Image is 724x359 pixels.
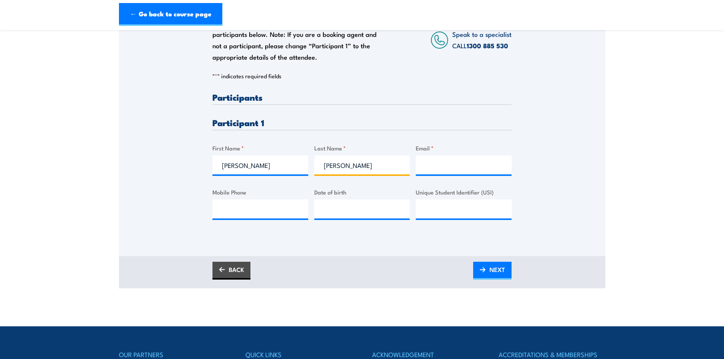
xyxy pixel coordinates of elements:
[212,93,512,101] h3: Participants
[212,144,308,152] label: First Name
[212,188,308,196] label: Mobile Phone
[473,262,512,280] a: NEXT
[416,188,512,196] label: Unique Student Identifier (USI)
[314,144,410,152] label: Last Name
[467,41,508,51] a: 1300 885 530
[314,188,410,196] label: Date of birth
[452,29,512,50] span: Speak to a specialist CALL
[212,17,385,63] div: Please provide names and contact details for each of the participants below. Note: If you are a b...
[119,3,222,26] a: ← Go back to course page
[490,259,505,280] span: NEXT
[212,118,512,127] h3: Participant 1
[416,144,512,152] label: Email
[212,72,512,80] p: " " indicates required fields
[212,262,250,280] a: BACK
